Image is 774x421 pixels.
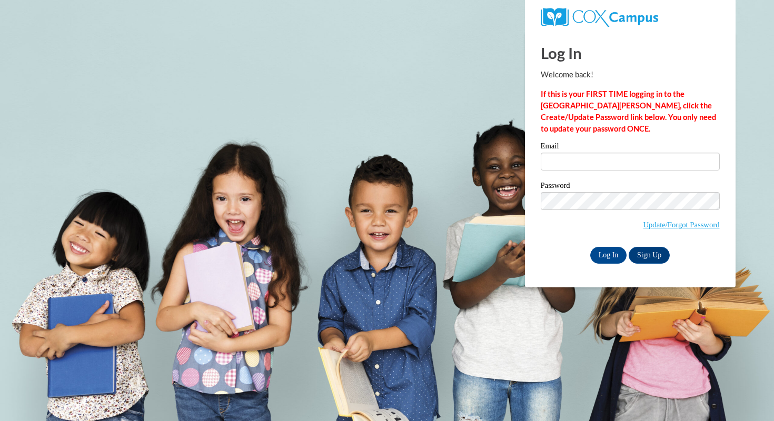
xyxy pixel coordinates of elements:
[541,142,720,153] label: Email
[590,247,627,264] input: Log In
[643,220,719,229] a: Update/Forgot Password
[541,89,716,133] strong: If this is your FIRST TIME logging in to the [GEOGRAPHIC_DATA][PERSON_NAME], click the Create/Upd...
[541,12,658,21] a: COX Campus
[541,182,720,192] label: Password
[541,69,720,81] p: Welcome back!
[541,42,720,64] h1: Log In
[541,8,658,27] img: COX Campus
[629,247,670,264] a: Sign Up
